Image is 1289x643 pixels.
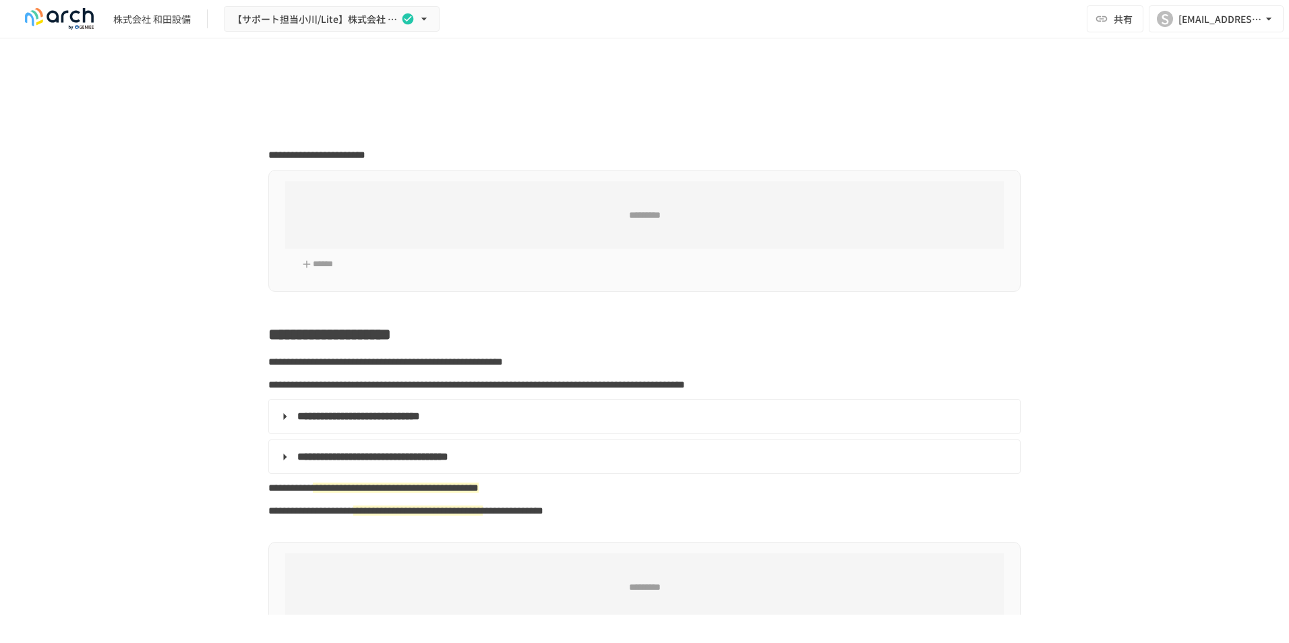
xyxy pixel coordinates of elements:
img: logo-default@2x-9cf2c760.svg [16,8,102,30]
button: 共有 [1087,5,1143,32]
button: S[EMAIL_ADDRESS][DOMAIN_NAME] [1149,5,1284,32]
div: [EMAIL_ADDRESS][DOMAIN_NAME] [1178,11,1262,28]
span: 共有 [1114,11,1133,26]
div: 株式会社 和田設備 [113,12,191,26]
span: 【サポート担当小川/Lite】株式会社 和田設備様_初期設定サポートLite [233,11,398,28]
button: 【サポート担当小川/Lite】株式会社 和田設備様_初期設定サポートLite [224,6,440,32]
div: S [1157,11,1173,27]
